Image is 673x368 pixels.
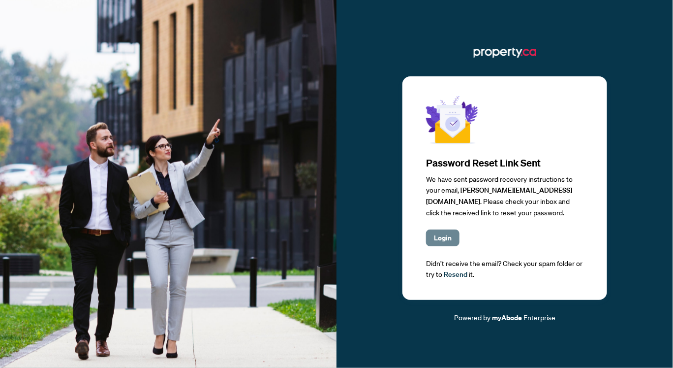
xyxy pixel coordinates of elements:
[474,45,536,61] img: ma-logo
[426,230,459,246] button: Login
[426,96,478,144] img: Mail Sent
[523,313,555,322] span: Enterprise
[426,258,583,280] div: Didn’t receive the email? Check your spam folder or try to it.
[434,230,452,246] span: Login
[444,269,467,280] button: Resend
[454,313,490,322] span: Powered by
[426,156,583,170] h3: Password Reset Link sent
[426,186,572,206] span: [PERSON_NAME][EMAIL_ADDRESS][DOMAIN_NAME]
[426,174,583,218] div: We have sent password recovery instructions to your email, . Please check your inbox and click th...
[492,312,522,323] a: myAbode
